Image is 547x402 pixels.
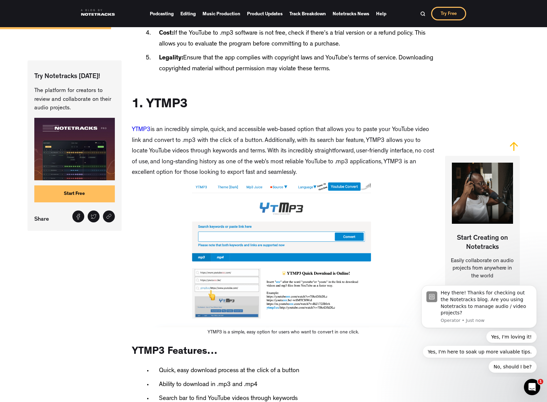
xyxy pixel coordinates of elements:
[132,125,435,179] p: is an incredibly simple, quick, and accessible web-based option that allows you to paste your You...
[247,9,283,19] a: Product Updates
[152,28,435,50] li: If the YouTube to .mp3 software is not free, check if there's a trial version or a refund policy....
[431,7,466,20] a: Try Free
[376,9,386,19] a: Help
[333,9,369,19] a: Notetracks News
[445,257,520,280] p: Easily collaborate on audio projects from anywhere in the world
[420,11,425,16] img: Search Bar
[202,9,240,19] a: Music Production
[106,214,112,219] img: Share link icon
[524,379,540,395] iframe: Intercom live chat
[34,87,115,113] p: The platform for creators to review and collaborate on their audio projects.
[88,211,100,222] a: Tweet
[132,127,151,133] a: YTMP3
[289,9,326,19] a: Track Breakdown
[411,279,547,377] iframe: Intercom notifications message
[34,72,115,81] p: Try Notetracks [DATE]!
[34,214,52,224] p: Share
[132,329,435,336] figcaption: YTMP3 is a simple, easy option for users who want to convert in one click.
[152,366,365,376] li: Quick, easy download process at the click of a button
[132,97,188,113] h2: 1. YTMP3
[445,229,520,252] p: Start Creating on Notetracks
[159,55,183,61] strong: Legality:
[72,211,84,222] a: Share on Facebook
[150,9,174,19] a: Podcasting
[180,9,196,19] a: Editing
[132,346,217,359] h3: YTMP3 Features…
[152,380,365,390] li: Ability to download in .mp3 and .mp4
[538,379,543,384] span: 1
[152,53,435,74] li: Ensure that the app complies with copyright laws and YouTube's terms of service. Downloading copy...
[159,30,174,37] strong: Cost:
[34,185,115,202] a: Start Free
